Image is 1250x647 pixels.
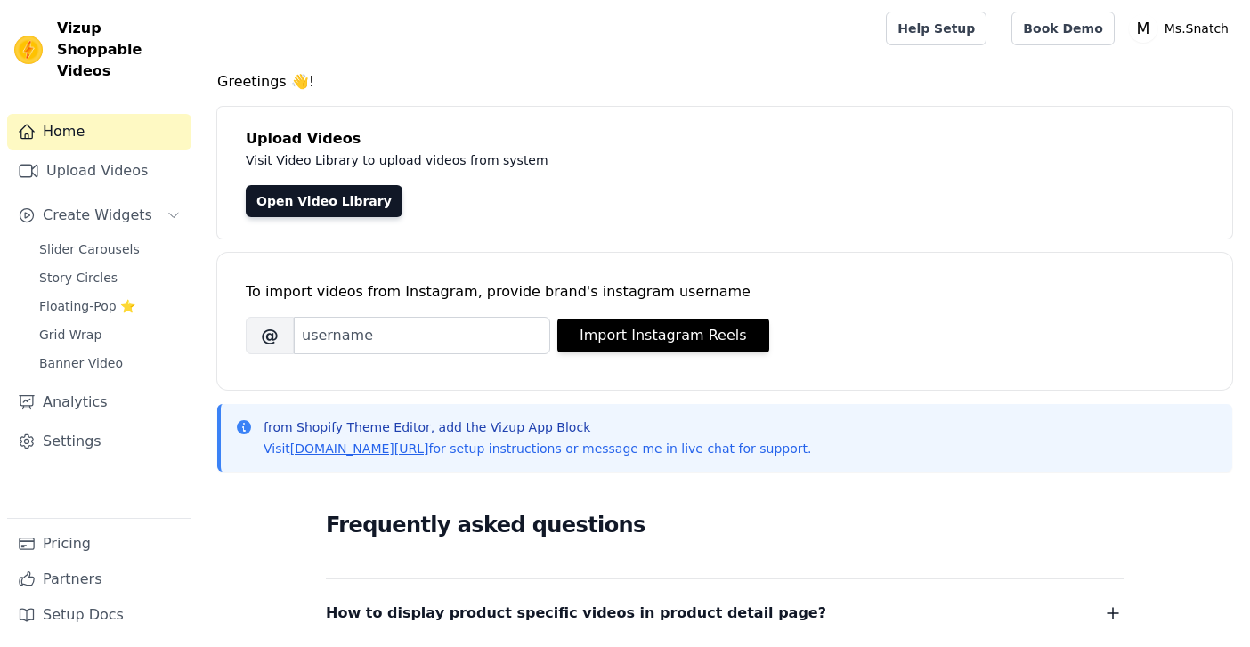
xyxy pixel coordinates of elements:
[39,326,101,344] span: Grid Wrap
[39,354,123,372] span: Banner Video
[57,18,184,82] span: Vizup Shoppable Videos
[14,36,43,64] img: Vizup
[1129,12,1236,44] button: M Ms.Snatch
[28,265,191,290] a: Story Circles
[290,441,429,456] a: [DOMAIN_NAME][URL]
[28,237,191,262] a: Slider Carousels
[39,297,135,315] span: Floating-Pop ⭐
[28,294,191,319] a: Floating-Pop ⭐
[7,198,191,233] button: Create Widgets
[7,597,191,633] a: Setup Docs
[326,507,1124,543] h2: Frequently asked questions
[7,526,191,562] a: Pricing
[246,128,1204,150] h4: Upload Videos
[7,424,191,459] a: Settings
[28,351,191,376] a: Banner Video
[1136,20,1149,37] text: M
[7,114,191,150] a: Home
[246,150,1043,171] p: Visit Video Library to upload videos from system
[294,317,550,354] input: username
[886,12,986,45] a: Help Setup
[246,185,402,217] a: Open Video Library
[7,384,191,420] a: Analytics
[7,153,191,189] a: Upload Videos
[264,418,811,436] p: from Shopify Theme Editor, add the Vizup App Block
[1011,12,1114,45] a: Book Demo
[28,322,191,347] a: Grid Wrap
[1157,12,1236,44] p: Ms.Snatch
[326,601,826,626] span: How to display product specific videos in product detail page?
[43,205,152,226] span: Create Widgets
[217,71,1232,93] h4: Greetings 👋!
[39,240,140,258] span: Slider Carousels
[326,601,1124,626] button: How to display product specific videos in product detail page?
[246,317,294,354] span: @
[557,319,769,352] button: Import Instagram Reels
[264,440,811,457] p: Visit for setup instructions or message me in live chat for support.
[39,269,118,287] span: Story Circles
[7,562,191,597] a: Partners
[246,281,1204,303] div: To import videos from Instagram, provide brand's instagram username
